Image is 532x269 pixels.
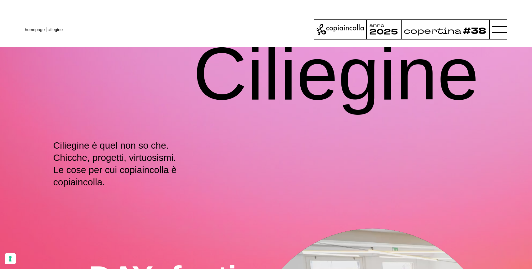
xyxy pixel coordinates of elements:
[369,22,384,29] tspan: anno
[404,25,461,36] tspan: copertina
[25,27,45,32] a: homepage
[369,26,398,37] tspan: 2025
[5,253,16,264] button: Le tue preferenze relative al consenso per le tecnologie di tracciamento
[48,27,63,32] span: ciliegine
[193,22,479,126] h1: Ciliegine
[463,25,486,37] tspan: #38
[53,139,224,188] p: Ciliegine è quel non so che. Chicche, progetti, virtuosismi. Le cose per cui copiaincolla è copia...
